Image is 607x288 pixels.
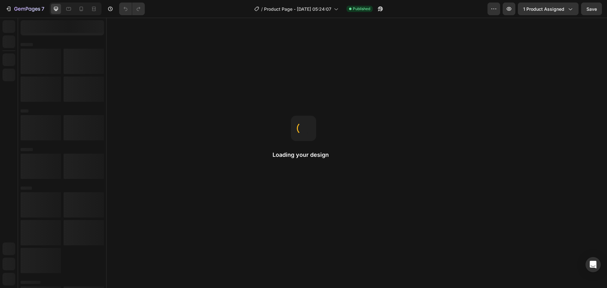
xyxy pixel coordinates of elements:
span: 1 product assigned [523,6,564,12]
button: Save [581,3,602,15]
span: / [261,6,263,12]
span: Published [353,6,370,12]
button: 7 [3,3,47,15]
span: Save [586,6,597,12]
div: Open Intercom Messenger [586,257,601,272]
span: Product Page - [DATE] 05:24:07 [264,6,331,12]
p: 7 [41,5,44,13]
div: Undo/Redo [119,3,145,15]
button: 1 product assigned [518,3,579,15]
h2: Loading your design [273,151,334,159]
